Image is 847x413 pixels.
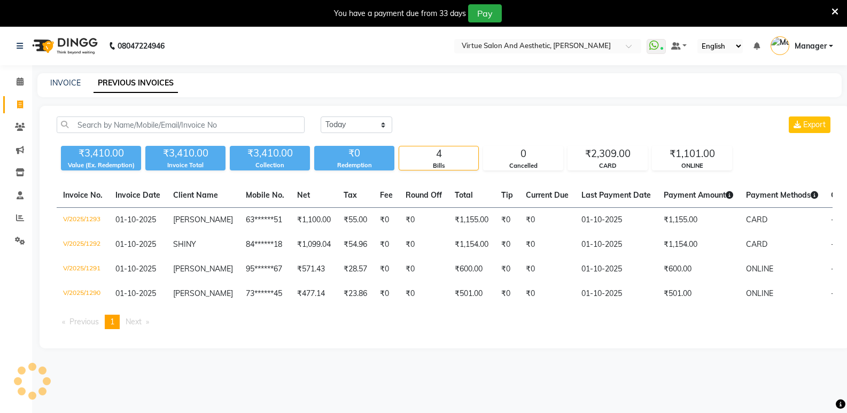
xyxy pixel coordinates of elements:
div: 4 [399,146,478,161]
td: ₹0 [495,208,519,233]
div: ₹1,101.00 [652,146,732,161]
div: Invoice Total [145,161,226,170]
td: V/2025/1291 [57,257,109,282]
td: ₹1,154.00 [657,232,740,257]
td: ₹0 [399,257,448,282]
div: Cancelled [484,161,563,170]
span: 01-10-2025 [115,215,156,224]
span: [PERSON_NAME] [173,289,233,298]
td: 01-10-2025 [575,208,657,233]
a: PREVIOUS INVOICES [94,74,178,93]
span: Export [803,120,826,129]
td: ₹0 [495,257,519,282]
span: - [831,264,834,274]
span: Total [455,190,473,200]
td: ₹0 [399,282,448,306]
td: ₹54.96 [337,232,374,257]
span: [PERSON_NAME] [173,264,233,274]
td: 01-10-2025 [575,257,657,282]
span: 01-10-2025 [115,239,156,249]
span: 01-10-2025 [115,289,156,298]
div: ₹2,309.00 [568,146,647,161]
td: V/2025/1292 [57,232,109,257]
div: Collection [230,161,310,170]
span: 1 [110,317,114,326]
button: Export [789,116,830,133]
td: ₹571.43 [291,257,337,282]
span: Tax [344,190,357,200]
div: Redemption [314,161,394,170]
span: Fee [380,190,393,200]
td: ₹1,155.00 [448,208,495,233]
td: ₹0 [374,232,399,257]
img: logo [27,31,100,61]
td: V/2025/1290 [57,282,109,306]
td: ₹1,155.00 [657,208,740,233]
span: Payment Methods [746,190,818,200]
td: 01-10-2025 [575,282,657,306]
span: ONLINE [746,289,773,298]
td: ₹0 [374,257,399,282]
span: Net [297,190,310,200]
span: Last Payment Date [581,190,651,200]
td: ₹600.00 [657,257,740,282]
td: V/2025/1293 [57,208,109,233]
div: ₹0 [314,146,394,161]
td: ₹0 [374,208,399,233]
td: ₹501.00 [448,282,495,306]
td: ₹28.57 [337,257,374,282]
td: ₹0 [519,257,575,282]
span: Current Due [526,190,569,200]
td: ₹477.14 [291,282,337,306]
div: Value (Ex. Redemption) [61,161,141,170]
span: Invoice Date [115,190,160,200]
td: ₹23.86 [337,282,374,306]
td: ₹0 [374,282,399,306]
div: ONLINE [652,161,732,170]
span: 01-10-2025 [115,264,156,274]
img: Manager [771,36,789,55]
span: CARD [746,215,767,224]
td: ₹0 [399,232,448,257]
span: Previous [69,317,99,326]
button: Pay [468,4,502,22]
span: Manager [795,41,827,52]
span: CARD [746,239,767,249]
td: ₹600.00 [448,257,495,282]
span: - [831,239,834,249]
td: ₹0 [519,282,575,306]
div: ₹3,410.00 [145,146,226,161]
td: ₹501.00 [657,282,740,306]
div: Bills [399,161,478,170]
div: You have a payment due from 33 days [334,8,466,19]
span: ONLINE [746,264,773,274]
div: ₹3,410.00 [230,146,310,161]
span: - [831,215,834,224]
td: 01-10-2025 [575,232,657,257]
span: [PERSON_NAME] [173,215,233,224]
td: ₹1,100.00 [291,208,337,233]
td: ₹0 [495,282,519,306]
nav: Pagination [57,315,833,329]
span: Next [126,317,142,326]
span: Invoice No. [63,190,103,200]
td: ₹55.00 [337,208,374,233]
td: ₹1,154.00 [448,232,495,257]
a: INVOICE [50,78,81,88]
input: Search by Name/Mobile/Email/Invoice No [57,116,305,133]
td: ₹0 [519,232,575,257]
span: Payment Amount [664,190,733,200]
div: 0 [484,146,563,161]
td: ₹0 [399,208,448,233]
td: ₹0 [495,232,519,257]
b: 08047224946 [118,31,165,61]
div: ₹3,410.00 [61,146,141,161]
span: Tip [501,190,513,200]
div: CARD [568,161,647,170]
span: Round Off [406,190,442,200]
span: - [831,289,834,298]
span: Client Name [173,190,218,200]
span: Mobile No. [246,190,284,200]
td: ₹1,099.04 [291,232,337,257]
td: ₹0 [519,208,575,233]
